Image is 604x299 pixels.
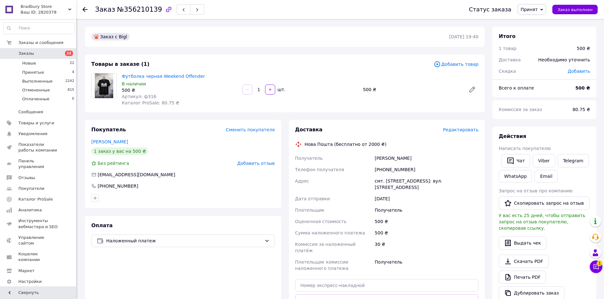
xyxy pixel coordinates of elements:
[295,156,323,161] span: Получатель
[91,61,149,67] span: Товары в заказе (1)
[575,85,590,90] b: 500 ₴
[22,70,44,75] span: Принятые
[117,6,162,13] span: №356210139
[499,188,573,193] span: Запрос на отзыв про компанию
[521,7,538,12] span: Принят
[499,133,526,139] span: Действия
[98,172,175,177] span: [EMAIL_ADDRESS][DOMAIN_NAME]
[303,141,388,147] div: Нова Пошта (бесплатно от 2000 ₴)
[499,57,521,62] span: Доставка
[237,161,275,166] span: Добавить отзыв
[72,96,74,102] span: 0
[18,186,44,191] span: Покупатели
[122,94,156,99] span: Артикул: ф316
[499,213,585,231] span: У вас есть 25 дней, чтобы отправить запрос на отзыв покупателю, скопировав ссылку.
[552,5,598,14] button: Заказ выполнен
[95,6,115,13] span: Заказ
[373,239,480,256] div: 30 ₴
[533,154,555,167] a: Viber
[373,153,480,164] div: [PERSON_NAME]
[501,154,530,167] button: Чат
[373,175,480,193] div: смт. [STREET_ADDRESS]: вул. [STREET_ADDRESS]
[295,230,365,235] span: Сумма наложенного платежа
[72,70,74,75] span: 4
[122,87,237,93] div: 500 ₴
[65,51,73,56] span: 22
[122,100,179,105] span: Каталог ProSale: 80.75 ₴
[295,259,348,271] span: Плательщик комиссии наложенного платежа
[434,61,478,68] span: Добавить товар
[557,7,593,12] span: Заказ выполнен
[499,271,546,284] a: Печать PDF
[22,87,50,93] span: Отмененные
[98,161,129,166] span: Без рейтинга
[535,170,558,183] button: Email
[18,207,42,213] span: Аналитика
[18,120,54,126] span: Товары и услуги
[122,74,205,79] a: Футболка черная Weekend Offender
[499,236,546,250] button: Выдать чек
[295,208,325,213] span: Плательщик
[18,175,35,181] span: Отзывы
[443,127,478,132] span: Редактировать
[499,196,589,210] button: Скопировать запрос на отзыв
[499,33,516,39] span: Итого
[295,167,344,172] span: Телефон получателя
[295,196,330,201] span: Дата отправки
[18,131,47,137] span: Уведомления
[373,204,480,216] div: Получатель
[18,51,34,56] span: Заказы
[499,146,551,151] span: Написать покупателю
[18,158,59,170] span: Панель управления
[597,260,602,266] span: 1
[91,127,126,133] span: Покупатель
[97,183,139,189] div: [PHONE_NUMBER]
[226,127,275,132] span: Сменить покупателя
[68,87,74,93] span: 815
[499,107,542,112] span: Комиссия за заказ
[535,53,594,67] div: Необходимо уточнить
[590,260,602,273] button: Чат с покупателем1
[91,222,113,228] span: Оплата
[295,279,479,292] input: Номер экспресс-накладной
[18,268,35,274] span: Маркет
[573,107,590,112] span: 80.75 ₴
[18,235,59,246] span: Управление сайтом
[499,170,532,183] a: WhatsApp
[18,251,59,263] span: Кошелек компании
[3,22,75,34] input: Поиск
[18,40,63,46] span: Заказы и сообщения
[295,127,323,133] span: Доставка
[91,147,148,155] div: 1 заказ у вас на 500 ₴
[22,78,53,84] span: Выполненные
[22,96,49,102] span: Оплаченные
[499,255,549,268] a: Скачать PDF
[558,154,589,167] a: Telegram
[22,60,36,66] span: Новые
[295,178,309,184] span: Адрес
[18,218,59,229] span: Инструменты вебмастера и SEO
[18,109,43,115] span: Сообщения
[469,6,511,13] div: Статус заказа
[499,85,534,90] span: Всего к оплате
[373,216,480,227] div: 500 ₴
[373,227,480,239] div: 500 ₴
[122,81,146,86] span: В наличии
[21,9,76,15] div: Ваш ID: 2820378
[276,86,286,93] div: шт.
[373,193,480,204] div: [DATE]
[91,139,128,144] a: [PERSON_NAME]
[449,34,478,39] time: [DATE] 19:40
[82,6,88,13] div: Вернуться назад
[21,4,68,9] span: Bradbury Store
[295,242,356,253] span: Комиссия за наложенный платёж
[373,164,480,175] div: [PHONE_NUMBER]
[18,142,59,153] span: Показатели работы компании
[373,256,480,274] div: Получатель
[499,69,516,74] span: Скидка
[568,69,590,74] span: Добавить
[65,78,74,84] span: 2242
[360,85,463,94] div: 500 ₴
[577,45,590,52] div: 500 ₴
[499,46,516,51] span: 1 товар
